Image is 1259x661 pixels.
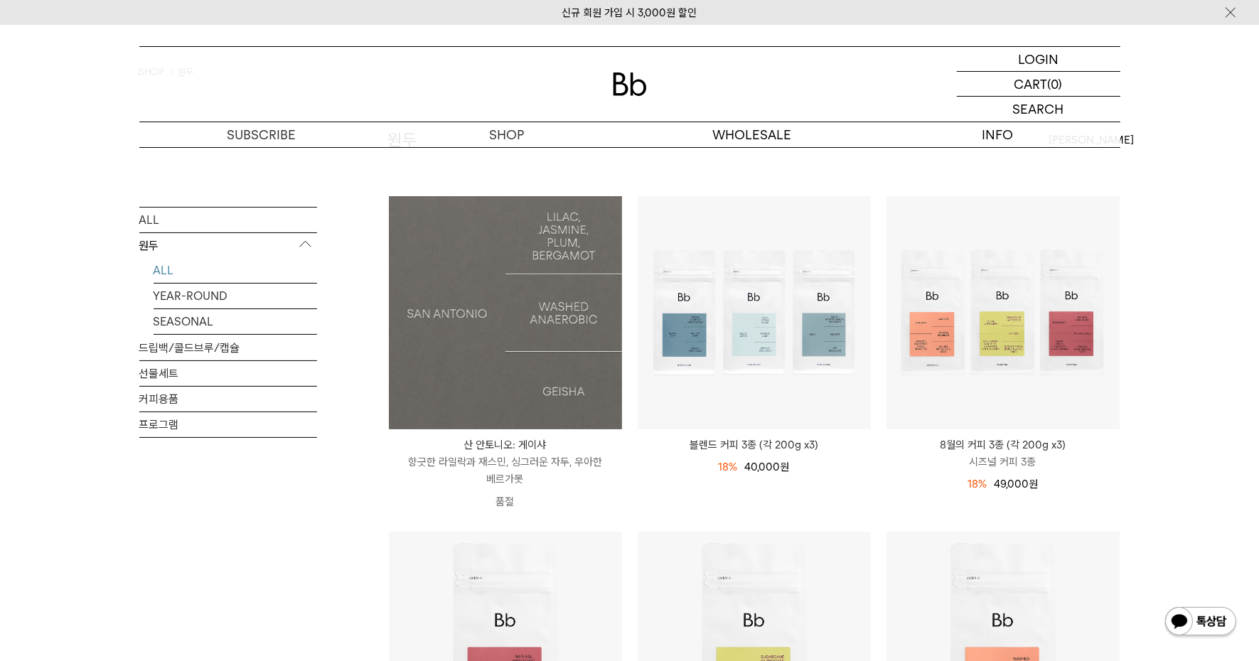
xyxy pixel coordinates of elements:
[1164,606,1238,640] img: 카카오톡 채널 1:1 채팅 버튼
[886,196,1120,429] img: 8월의 커피 3종 (각 200g x3)
[968,475,987,493] div: 18%
[389,436,622,453] p: 산 안토니오: 게이샤
[139,360,317,385] a: 선물세트
[389,488,622,516] p: 품절
[389,196,622,429] img: 1000001220_add2_044.jpg
[389,436,622,488] a: 산 안토니오: 게이샤 향긋한 라일락과 재스민, 싱그러운 자두, 우아한 베르가못
[613,72,647,96] img: 로고
[886,453,1120,471] p: 시즈널 커피 3종
[781,461,790,473] span: 원
[154,308,317,333] a: SEASONAL
[562,6,697,19] a: 신규 회원 가입 시 3,000원 할인
[630,122,875,147] p: WHOLESALE
[638,436,871,453] a: 블렌드 커피 3종 (각 200g x3)
[886,436,1120,453] p: 8월의 커피 3종 (각 200g x3)
[1048,72,1063,96] p: (0)
[1018,47,1059,71] p: LOGIN
[389,453,622,488] p: 향긋한 라일락과 재스민, 싱그러운 자두, 우아한 베르가못
[957,47,1120,72] a: LOGIN
[957,72,1120,97] a: CART (0)
[385,122,630,147] a: SHOP
[994,478,1038,490] span: 49,000
[139,386,317,411] a: 커피용품
[1013,97,1064,122] p: SEARCH
[139,412,317,436] a: 프로그램
[1014,72,1048,96] p: CART
[139,122,385,147] a: SUBSCRIBE
[745,461,790,473] span: 40,000
[886,436,1120,471] a: 8월의 커피 3종 (각 200g x3) 시즈널 커피 3종
[638,196,871,429] img: 블렌드 커피 3종 (각 200g x3)
[1029,478,1038,490] span: 원
[389,196,622,429] a: 산 안토니오: 게이샤
[719,458,738,475] div: 18%
[154,257,317,282] a: ALL
[154,283,317,308] a: YEAR-ROUND
[139,207,317,232] a: ALL
[875,122,1120,147] p: INFO
[139,335,317,360] a: 드립백/콜드브루/캡슐
[139,232,317,258] p: 원두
